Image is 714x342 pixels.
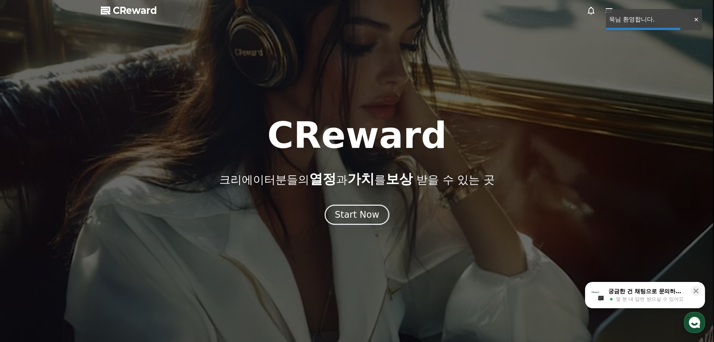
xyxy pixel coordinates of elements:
h1: CReward [267,118,447,154]
span: 가치 [347,171,374,187]
p: 크리에이터분들의 과 를 받을 수 있는 곳 [219,172,494,187]
a: Start Now [325,212,389,219]
a: CReward [101,5,157,17]
span: CReward [113,5,157,17]
span: 열정 [309,171,336,187]
div: Start Now [335,209,379,221]
button: Start Now [325,205,389,225]
span: 보상 [386,171,413,187]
